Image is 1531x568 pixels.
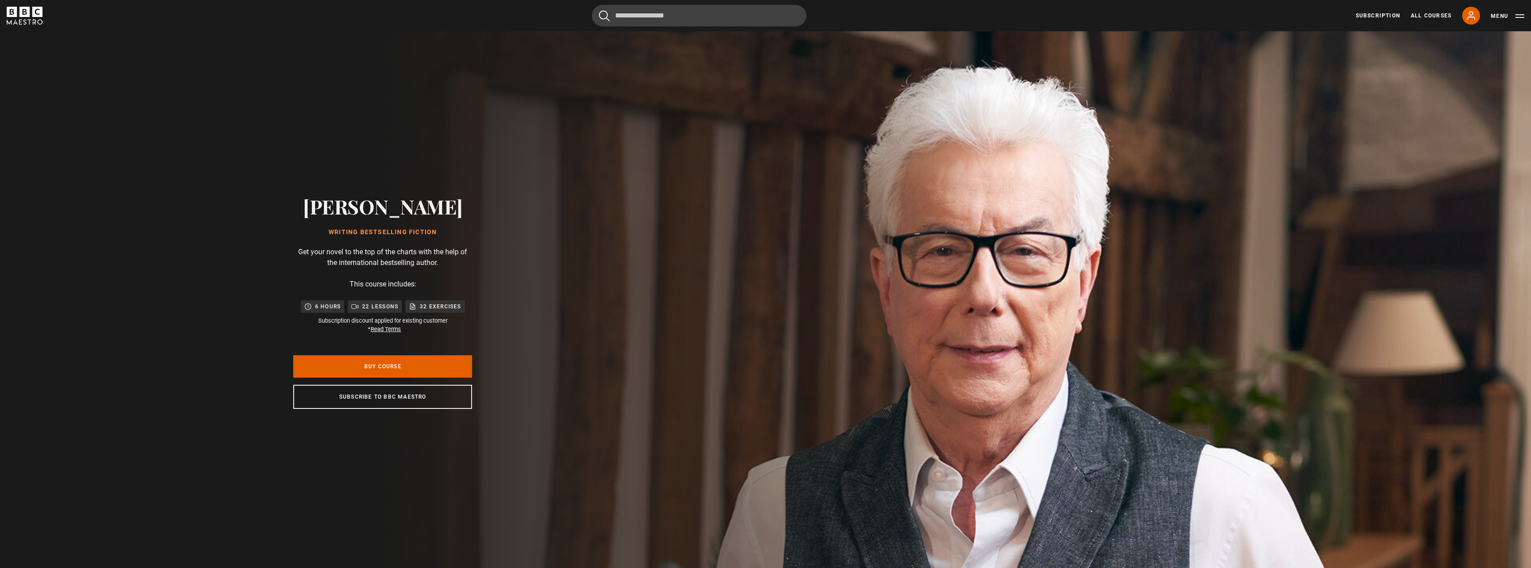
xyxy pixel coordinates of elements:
[315,302,341,311] p: 6 hours
[599,10,610,21] button: Submit the search query
[362,302,398,311] p: 22 lessons
[303,195,463,218] h2: [PERSON_NAME]
[293,355,472,378] a: Buy Course
[371,326,401,332] a: Read Terms
[7,7,42,25] svg: BBC Maestro
[350,279,416,290] p: This course includes:
[420,302,461,311] p: 32 exercises
[1411,12,1451,20] a: All Courses
[293,385,472,409] a: Subscribe to BBC Maestro
[318,316,447,333] small: Subscription discount applied for existing customer
[1356,12,1400,20] a: Subscription
[303,229,463,236] h1: Writing Bestselling Fiction
[592,5,806,26] input: Search
[1491,12,1524,21] button: Toggle navigation
[293,247,472,268] p: Get your novel to the top of the charts with the help of the international bestselling author.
